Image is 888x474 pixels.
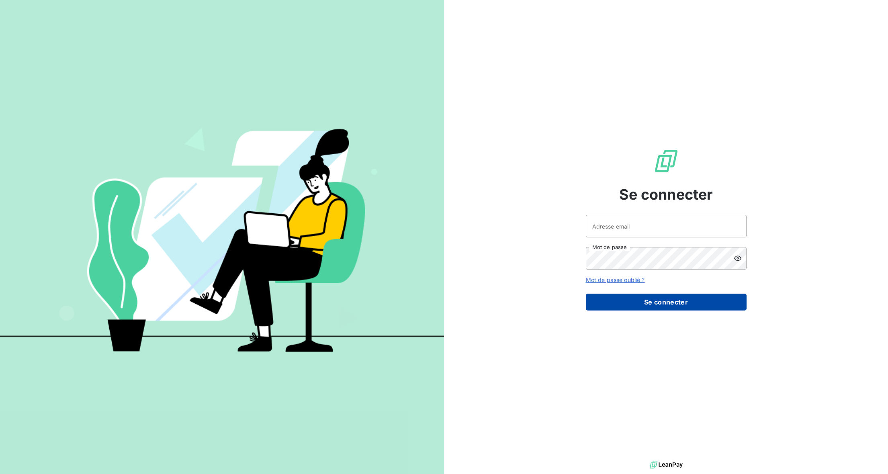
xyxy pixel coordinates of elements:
[586,215,747,237] input: placeholder
[586,276,645,283] a: Mot de passe oublié ?
[619,184,713,205] span: Se connecter
[653,148,679,174] img: Logo LeanPay
[586,294,747,311] button: Se connecter
[650,459,683,471] img: logo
